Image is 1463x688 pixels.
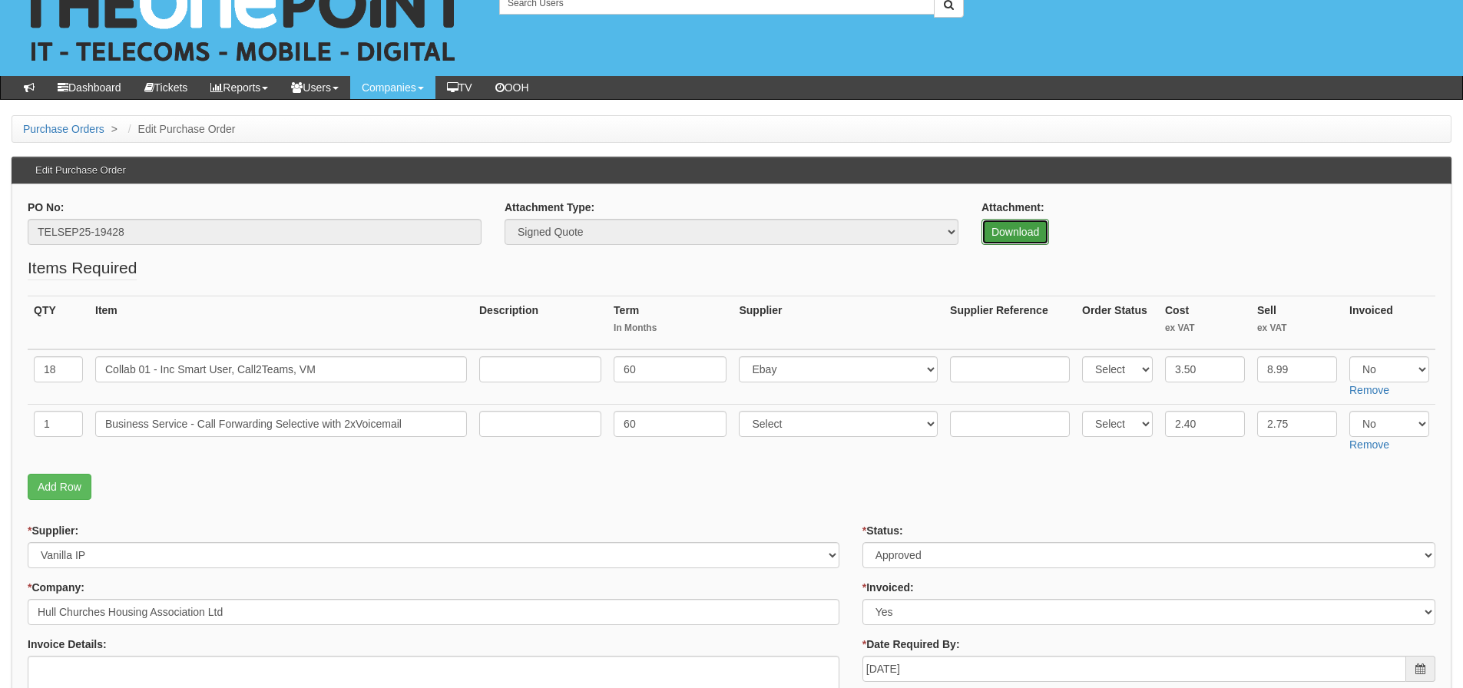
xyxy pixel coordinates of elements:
label: Attachment: [981,200,1044,215]
label: Supplier: [28,523,78,538]
th: Description [473,296,607,349]
a: Tickets [133,76,200,99]
th: Invoiced [1343,296,1435,349]
label: Attachment Type: [505,200,594,215]
h3: Edit Purchase Order [28,157,134,184]
th: Term [607,296,733,349]
li: Edit Purchase Order [124,121,236,137]
th: Sell [1251,296,1343,349]
small: ex VAT [1257,322,1337,335]
a: Purchase Orders [23,123,104,135]
th: QTY [28,296,89,349]
a: Add Row [28,474,91,500]
small: ex VAT [1165,322,1245,335]
th: Supplier [733,296,944,349]
label: Company: [28,580,84,595]
label: Invoiced: [862,580,914,595]
a: TV [435,76,484,99]
a: Dashboard [46,76,133,99]
th: Supplier Reference [944,296,1076,349]
small: In Months [614,322,727,335]
th: Cost [1159,296,1251,349]
th: Order Status [1076,296,1159,349]
a: OOH [484,76,541,99]
a: Reports [199,76,280,99]
label: Date Required By: [862,637,960,652]
a: Remove [1349,438,1389,451]
a: Companies [350,76,435,99]
label: PO No: [28,200,64,215]
a: Users [280,76,350,99]
a: Remove [1349,384,1389,396]
span: > [108,123,121,135]
label: Invoice Details: [28,637,107,652]
a: Download [981,219,1049,245]
label: Status: [862,523,903,538]
th: Item [89,296,473,349]
legend: Items Required [28,256,137,280]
